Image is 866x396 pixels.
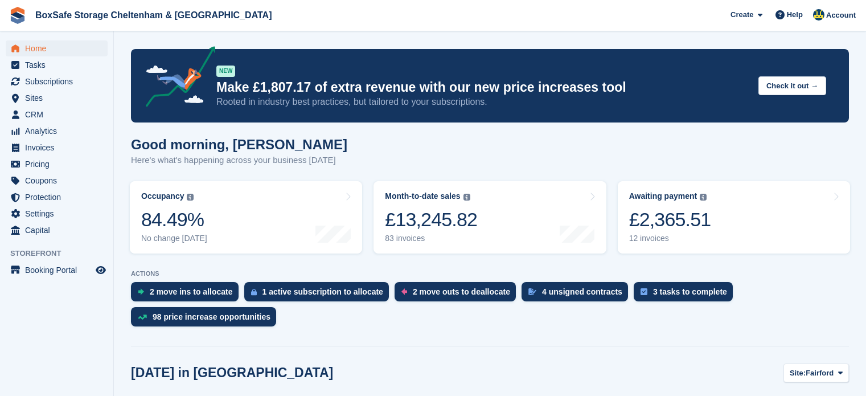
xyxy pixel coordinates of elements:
[385,208,477,231] div: £13,245.82
[385,191,460,201] div: Month-to-date sales
[618,181,850,254] a: Awaiting payment £2,365.51 12 invoices
[9,7,26,24] img: stora-icon-8386f47178a22dfd0bd8f6a31ec36ba5ce8667c1dd55bd0f319d3a0aa187defe.svg
[31,6,276,25] a: BoxSafe Storage Cheltenham & [GEOGRAPHIC_DATA]
[6,156,108,172] a: menu
[25,57,93,73] span: Tasks
[522,282,634,307] a: 4 unsigned contracts
[187,194,194,201] img: icon-info-grey-7440780725fd019a000dd9b08b2336e03edf1995a4989e88bcd33f0948082b44.svg
[783,364,849,382] button: Site: Fairford
[6,57,108,73] a: menu
[813,9,824,21] img: Kim Virabi
[216,66,235,77] div: NEW
[131,365,333,381] h2: [DATE] in [GEOGRAPHIC_DATA]
[6,140,108,156] a: menu
[374,181,606,254] a: Month-to-date sales £13,245.82 83 invoices
[25,90,93,106] span: Sites
[629,234,711,243] div: 12 invoices
[153,312,270,321] div: 98 price increase opportunities
[401,288,407,295] img: move_outs_to_deallocate_icon-f764333ba52eb49d3ac5e1228854f67142a1ed5810a6f6cc68b1a99e826820c5.svg
[6,123,108,139] a: menu
[758,76,826,95] button: Check it out →
[138,288,144,295] img: move_ins_to_allocate_icon-fdf77a2bb77ea45bf5b3d319d69a93e2d87916cf1d5bf7949dd705db3b84f3ca.svg
[25,222,93,238] span: Capital
[25,107,93,123] span: CRM
[251,288,257,296] img: active_subscription_to_allocate_icon-d502201f5373d7db506a760aba3b589e785aa758c864c3986d89f69b8ff3...
[10,248,113,259] span: Storefront
[25,173,93,189] span: Coupons
[130,181,362,254] a: Occupancy 84.49% No change [DATE]
[6,189,108,205] a: menu
[25,206,93,222] span: Settings
[787,9,803,21] span: Help
[25,189,93,205] span: Protection
[141,191,184,201] div: Occupancy
[136,46,216,111] img: price-adjustments-announcement-icon-8257ccfd72463d97f412b2fc003d46551f7dbcb40ab6d574587a9cd5c0d94...
[138,315,147,320] img: price_increase_opportunities-93ffe204e8149a01c8c9dc8f82e8f89637d9d84a8eef4429ea346261dce0b2c0.svg
[94,263,108,277] a: Preview store
[25,156,93,172] span: Pricing
[528,288,536,295] img: contract_signature_icon-13c848040528278c33f63329250d36e43548de30e8caae1d1a13099fd9432cc5.svg
[131,307,282,332] a: 98 price increase opportunities
[413,287,510,296] div: 2 move outs to deallocate
[131,282,244,307] a: 2 move ins to allocate
[6,40,108,56] a: menu
[395,282,522,307] a: 2 move outs to deallocate
[131,137,347,152] h1: Good morning, [PERSON_NAME]
[25,140,93,156] span: Invoices
[131,154,347,167] p: Here's what's happening across your business [DATE]
[6,90,108,106] a: menu
[150,287,233,296] div: 2 move ins to allocate
[641,288,647,295] img: task-75834270c22a3079a89374b754ae025e5fb1db73e45f91037f5363f120a921f8.svg
[6,222,108,238] a: menu
[790,368,806,379] span: Site:
[6,173,108,189] a: menu
[6,107,108,123] a: menu
[629,191,697,201] div: Awaiting payment
[244,282,395,307] a: 1 active subscription to allocate
[542,287,622,296] div: 4 unsigned contracts
[25,74,93,89] span: Subscriptions
[826,10,856,21] span: Account
[25,262,93,278] span: Booking Portal
[629,208,711,231] div: £2,365.51
[653,287,727,296] div: 3 tasks to complete
[216,96,749,108] p: Rooted in industry best practices, but tailored to your subscriptions.
[6,206,108,222] a: menu
[25,123,93,139] span: Analytics
[806,368,834,379] span: Fairford
[25,40,93,56] span: Home
[463,194,470,201] img: icon-info-grey-7440780725fd019a000dd9b08b2336e03edf1995a4989e88bcd33f0948082b44.svg
[730,9,753,21] span: Create
[6,262,108,278] a: menu
[141,208,207,231] div: 84.49%
[6,74,108,89] a: menu
[262,287,383,296] div: 1 active subscription to allocate
[131,270,849,277] p: ACTIONS
[634,282,738,307] a: 3 tasks to complete
[385,234,477,243] div: 83 invoices
[216,79,749,96] p: Make £1,807.17 of extra revenue with our new price increases tool
[700,194,707,201] img: icon-info-grey-7440780725fd019a000dd9b08b2336e03edf1995a4989e88bcd33f0948082b44.svg
[141,234,207,243] div: No change [DATE]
